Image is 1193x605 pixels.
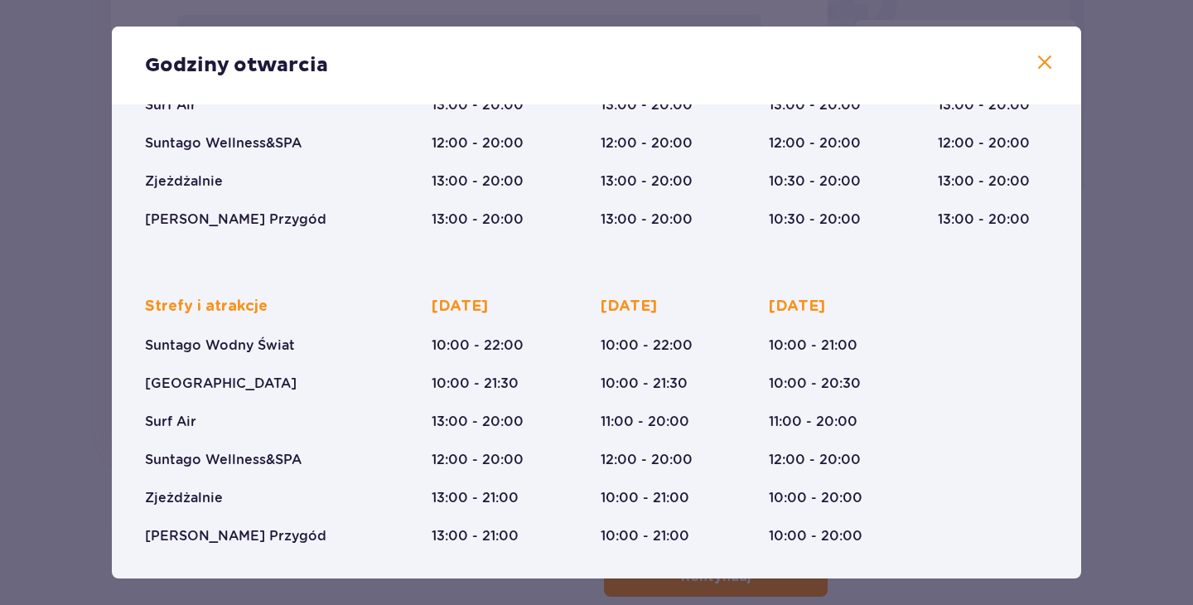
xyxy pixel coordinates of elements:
p: 10:00 - 22:00 [601,336,693,355]
p: 12:00 - 20:00 [769,451,861,469]
p: 13:00 - 20:00 [601,211,693,229]
p: 11:00 - 20:00 [769,413,857,431]
p: 13:00 - 20:00 [938,211,1030,229]
p: 10:00 - 20:30 [769,375,861,393]
p: 10:30 - 20:00 [769,172,861,191]
p: 13:00 - 20:00 [769,96,861,114]
p: 10:00 - 21:30 [601,375,688,393]
p: 13:00 - 20:00 [601,172,693,191]
p: 10:00 - 21:30 [432,375,519,393]
p: 11:00 - 20:00 [601,413,689,431]
p: 12:00 - 20:00 [601,451,693,469]
p: 10:30 - 20:00 [769,211,861,229]
p: 13:00 - 20:00 [432,96,524,114]
p: Suntago Wodny Świat [145,336,295,355]
p: 10:00 - 21:00 [601,489,689,507]
p: 10:00 - 20:00 [769,527,862,545]
p: Surf Air [145,96,196,114]
p: Suntago Wellness&SPA [145,134,302,152]
p: 13:00 - 20:00 [432,413,524,431]
p: [PERSON_NAME] Przygód [145,211,326,229]
p: [PERSON_NAME] Przygód [145,527,326,545]
p: 13:00 - 20:00 [938,172,1030,191]
p: Godziny otwarcia [145,53,328,78]
p: [DATE] [601,297,657,317]
p: 10:00 - 21:00 [601,527,689,545]
p: 13:00 - 21:00 [432,489,519,507]
p: [DATE] [769,297,825,317]
p: 10:00 - 22:00 [432,336,524,355]
p: 13:00 - 20:00 [432,172,524,191]
p: 10:00 - 21:00 [769,336,857,355]
p: Zjeżdżalnie [145,489,223,507]
p: 13:00 - 21:00 [432,527,519,545]
p: Strefy i atrakcje [145,297,268,317]
p: 13:00 - 20:00 [432,211,524,229]
p: 10:00 - 20:00 [769,489,862,507]
p: 12:00 - 20:00 [432,451,524,469]
p: 12:00 - 20:00 [938,134,1030,152]
p: Surf Air [145,413,196,431]
p: Zjeżdżalnie [145,172,223,191]
p: 12:00 - 20:00 [769,134,861,152]
p: [GEOGRAPHIC_DATA] [145,375,297,393]
p: Suntago Wellness&SPA [145,451,302,469]
p: 13:00 - 20:00 [601,96,693,114]
p: 12:00 - 20:00 [432,134,524,152]
p: [DATE] [432,297,488,317]
p: 13:00 - 20:00 [938,96,1030,114]
p: 12:00 - 20:00 [601,134,693,152]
